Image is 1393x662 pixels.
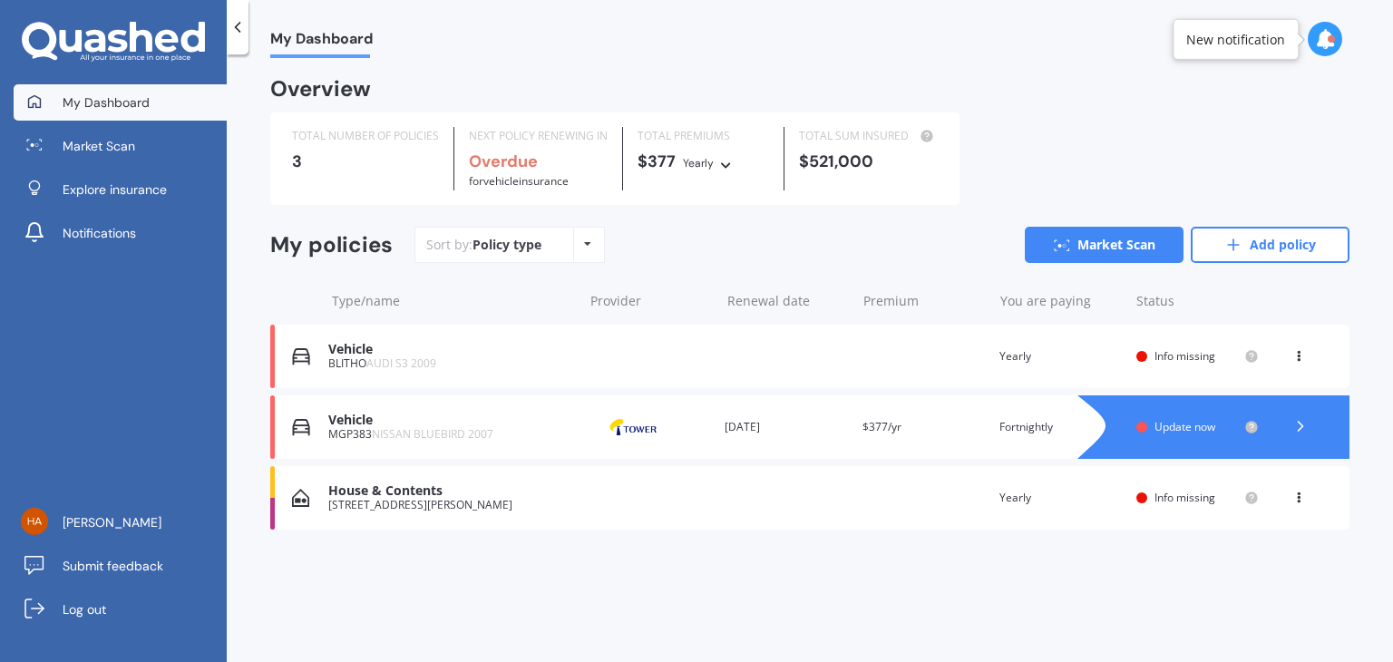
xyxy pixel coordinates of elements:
[799,152,938,170] div: $521,000
[999,489,1122,507] div: Yearly
[63,600,106,618] span: Log out
[328,357,573,370] div: BLITHO
[21,508,48,535] img: 363c24f5e249b661324467f08ee037d7
[999,347,1122,365] div: Yearly
[1025,227,1184,263] a: Market Scan
[862,419,901,434] span: $377/yr
[638,152,769,172] div: $377
[270,232,393,258] div: My policies
[328,413,573,428] div: Vehicle
[426,236,541,254] div: Sort by:
[270,80,371,98] div: Overview
[1136,292,1259,310] div: Status
[292,347,310,365] img: Vehicle
[292,418,310,436] img: Vehicle
[590,292,713,310] div: Provider
[14,128,227,164] a: Market Scan
[727,292,850,310] div: Renewal date
[14,171,227,208] a: Explore insurance
[63,180,167,199] span: Explore insurance
[1154,419,1215,434] span: Update now
[863,292,986,310] div: Premium
[328,499,573,511] div: [STREET_ADDRESS][PERSON_NAME]
[372,426,493,442] span: NISSAN BLUEBIRD 2007
[292,152,439,170] div: 3
[328,483,573,499] div: House & Contents
[1154,348,1215,364] span: Info missing
[328,342,573,357] div: Vehicle
[1186,30,1285,48] div: New notification
[469,127,608,145] div: NEXT POLICY RENEWING IN
[366,355,436,371] span: AUDI S3 2009
[469,173,569,189] span: for Vehicle insurance
[469,151,538,172] b: Overdue
[270,30,373,54] span: My Dashboard
[332,292,576,310] div: Type/name
[63,93,150,112] span: My Dashboard
[683,154,714,172] div: Yearly
[292,489,309,507] img: House & Contents
[328,428,573,441] div: MGP383
[638,127,769,145] div: TOTAL PREMIUMS
[588,410,678,444] img: Tower
[63,224,136,242] span: Notifications
[799,127,938,145] div: TOTAL SUM INSURED
[725,418,847,436] div: [DATE]
[999,418,1122,436] div: Fortnightly
[1000,292,1123,310] div: You are paying
[1191,227,1349,263] a: Add policy
[14,548,227,584] a: Submit feedback
[14,504,227,540] a: [PERSON_NAME]
[63,557,163,575] span: Submit feedback
[292,127,439,145] div: TOTAL NUMBER OF POLICIES
[14,84,227,121] a: My Dashboard
[14,215,227,251] a: Notifications
[14,591,227,628] a: Log out
[63,137,135,155] span: Market Scan
[63,513,161,531] span: [PERSON_NAME]
[472,236,541,254] div: Policy type
[1154,490,1215,505] span: Info missing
